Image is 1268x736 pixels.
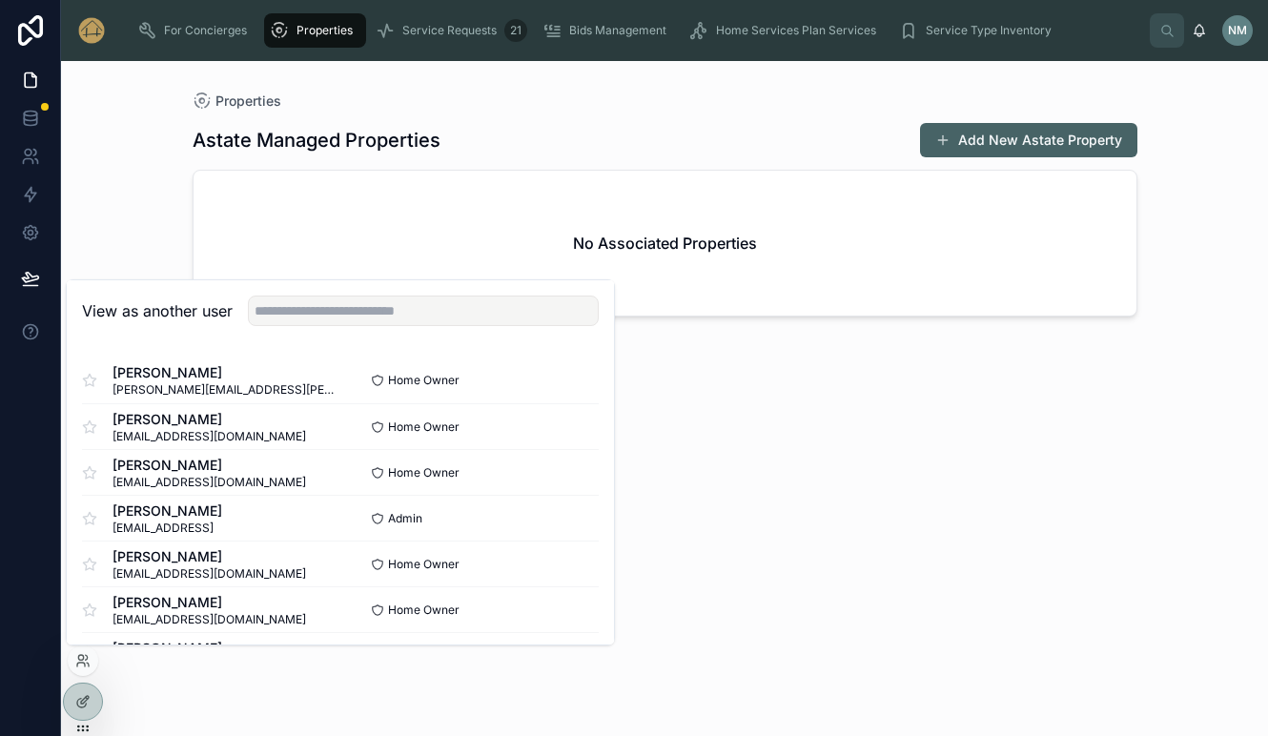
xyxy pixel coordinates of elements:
img: App logo [76,15,107,46]
span: Admin [388,511,422,526]
span: Bids Management [569,23,666,38]
span: [PERSON_NAME][EMAIL_ADDRESS][PERSON_NAME][DOMAIN_NAME] [112,382,340,398]
span: Home Owner [388,603,460,618]
span: [EMAIL_ADDRESS] [112,521,222,536]
h2: No Associated Properties [573,232,757,255]
span: Home Owner [388,373,460,388]
h1: Astate Managed Properties [193,127,440,153]
span: [EMAIL_ADDRESS][DOMAIN_NAME] [112,429,306,444]
span: Home Owner [388,465,460,480]
span: [PERSON_NAME] [112,501,222,521]
span: [PERSON_NAME] [112,547,306,566]
span: Properties [297,23,353,38]
span: Service Type Inventory [926,23,1052,38]
span: [PERSON_NAME] [112,410,306,429]
a: Service Type Inventory [893,13,1065,48]
a: Home Services Plan Services [684,13,890,48]
a: Bids Management [537,13,680,48]
div: scrollable content [122,10,1150,51]
a: Properties [193,92,281,111]
h2: View as another user [82,299,233,322]
span: Service Requests [402,23,497,38]
span: Home Services Plan Services [716,23,876,38]
span: [EMAIL_ADDRESS][DOMAIN_NAME] [112,612,306,627]
span: Properties [215,92,281,111]
button: Add New Astate Property [920,123,1137,157]
span: [PERSON_NAME] [112,363,340,382]
span: [EMAIL_ADDRESS][DOMAIN_NAME] [112,566,306,582]
a: For Concierges [132,13,260,48]
span: [PERSON_NAME] [112,456,306,475]
span: NM [1228,23,1247,38]
span: Home Owner [388,419,460,435]
span: [PERSON_NAME] [112,593,306,612]
div: 21 [504,19,527,42]
a: Properties [264,13,366,48]
span: [PERSON_NAME] [112,639,340,658]
span: For Concierges [164,23,247,38]
span: [EMAIL_ADDRESS][DOMAIN_NAME] [112,475,306,490]
span: Home Owner [388,557,460,572]
a: Service Requests21 [370,13,533,48]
